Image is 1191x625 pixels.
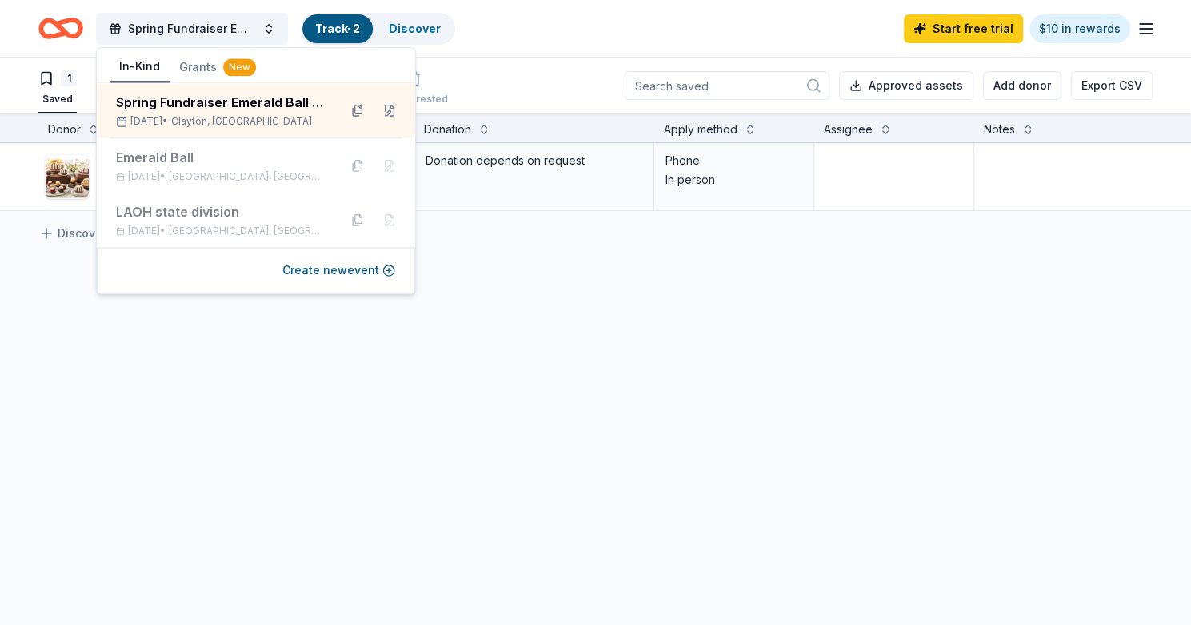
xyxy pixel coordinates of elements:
[48,120,81,139] div: Donor
[665,151,802,170] div: Phone
[424,120,471,139] div: Donation
[46,155,89,198] img: Image for Nothing Bundt Cakes
[984,120,1015,139] div: Notes
[169,225,326,237] span: [GEOGRAPHIC_DATA], [GEOGRAPHIC_DATA]
[116,225,326,237] div: [DATE] •
[38,10,83,47] a: Home
[983,71,1061,100] button: Add donor
[170,53,266,82] button: Grants
[38,224,180,243] a: Discover more donors
[1029,14,1130,43] a: $10 in rewards
[1071,71,1153,100] button: Export CSV
[38,93,77,105] div: Saved
[116,202,326,221] div: LAOH state division
[171,115,312,128] span: Clayton, [GEOGRAPHIC_DATA]
[116,170,326,183] div: [DATE] •
[110,52,170,82] button: In-Kind
[61,70,77,86] div: 1
[116,148,326,167] div: Emerald Ball
[169,170,326,183] span: [GEOGRAPHIC_DATA], [GEOGRAPHIC_DATA]
[824,120,873,139] div: Assignee
[625,71,829,100] input: Search saved
[223,58,256,76] div: New
[116,93,326,112] div: Spring Fundraiser Emerald Ball Hibernians
[389,22,441,35] a: Discover
[282,261,395,280] button: Create newevent
[116,115,326,128] div: [DATE] •
[301,13,455,45] button: Track· 2Discover
[315,22,360,35] a: Track· 2
[664,120,737,139] div: Apply method
[128,19,256,38] span: Spring Fundraiser Emerald Ball Hibernians
[904,14,1023,43] a: Start free trial
[839,71,973,100] button: Approved assets
[665,170,802,189] div: In person
[45,154,248,199] button: Image for Nothing Bundt CakesNothing Bundt CakesDue [DATE]
[424,149,644,172] div: Donation depends on request
[38,64,77,113] button: 1Saved
[96,13,288,45] button: Spring Fundraiser Emerald Ball Hibernians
